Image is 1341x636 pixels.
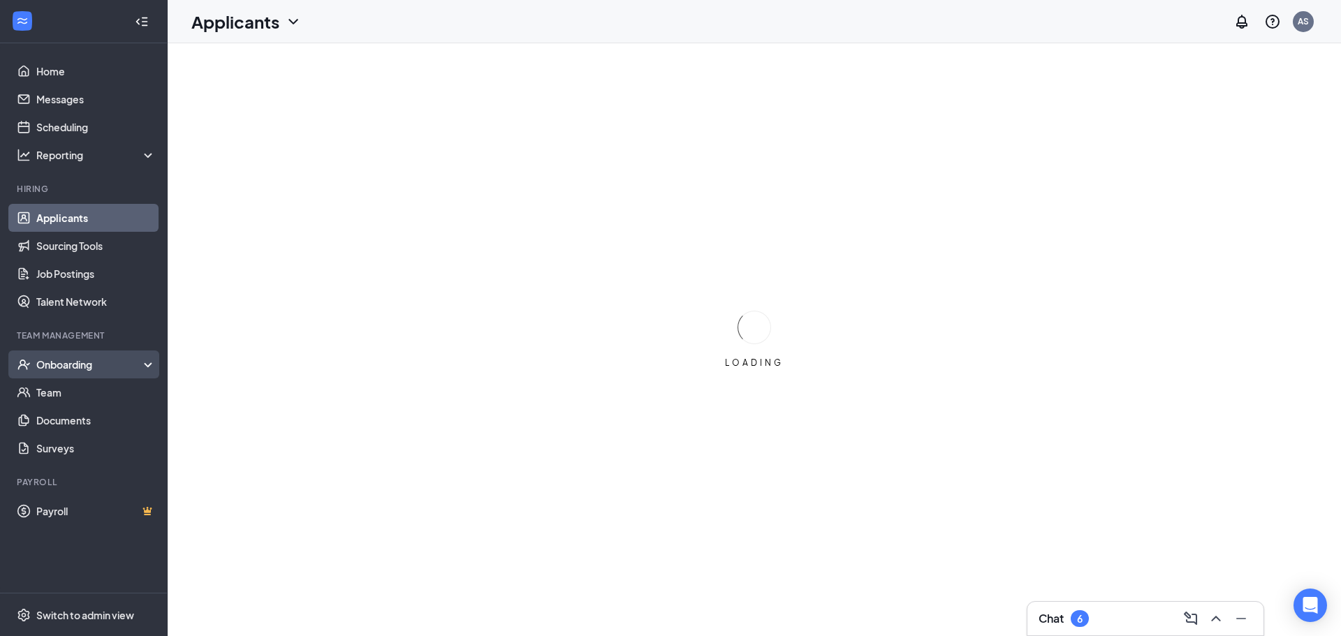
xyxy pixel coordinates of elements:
[1205,607,1227,630] button: ChevronUp
[1180,607,1202,630] button: ComposeMessage
[36,434,156,462] a: Surveys
[285,13,302,30] svg: ChevronDown
[1230,607,1252,630] button: Minimize
[719,357,789,369] div: LOADING
[17,148,31,162] svg: Analysis
[36,357,144,371] div: Onboarding
[1182,610,1199,627] svg: ComposeMessage
[1233,13,1250,30] svg: Notifications
[36,204,156,232] a: Applicants
[36,113,156,141] a: Scheduling
[17,183,153,195] div: Hiring
[36,406,156,434] a: Documents
[17,357,31,371] svg: UserCheck
[36,148,156,162] div: Reporting
[36,288,156,316] a: Talent Network
[36,85,156,113] a: Messages
[17,330,153,341] div: Team Management
[191,10,279,34] h1: Applicants
[1233,610,1250,627] svg: Minimize
[135,15,149,29] svg: Collapse
[15,14,29,28] svg: WorkstreamLogo
[36,378,156,406] a: Team
[36,57,156,85] a: Home
[36,232,156,260] a: Sourcing Tools
[17,476,153,488] div: Payroll
[1077,613,1083,625] div: 6
[36,497,156,525] a: PayrollCrown
[1208,610,1224,627] svg: ChevronUp
[36,608,134,622] div: Switch to admin view
[1039,611,1064,626] h3: Chat
[17,608,31,622] svg: Settings
[36,260,156,288] a: Job Postings
[1294,589,1327,622] div: Open Intercom Messenger
[1298,15,1309,27] div: AS
[1264,13,1281,30] svg: QuestionInfo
